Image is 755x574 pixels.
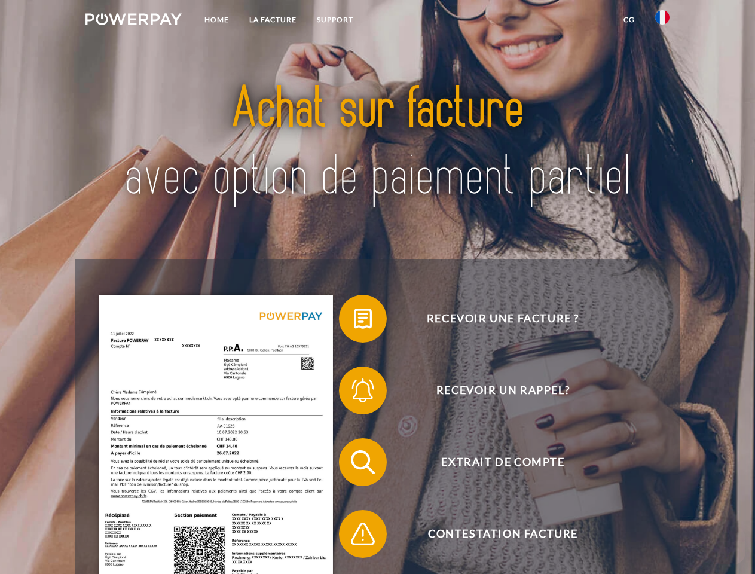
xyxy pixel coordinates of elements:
[655,10,670,25] img: fr
[356,438,649,486] span: Extrait de compte
[348,375,378,405] img: qb_bell.svg
[613,9,645,30] a: CG
[707,526,745,564] iframe: Bouton de lancement de la fenêtre de messagerie
[239,9,307,30] a: LA FACTURE
[339,438,650,486] button: Extrait de compte
[348,447,378,477] img: qb_search.svg
[307,9,363,30] a: Support
[194,9,239,30] a: Home
[356,510,649,558] span: Contestation Facture
[356,367,649,414] span: Recevoir un rappel?
[348,519,378,549] img: qb_warning.svg
[339,367,650,414] button: Recevoir un rappel?
[356,295,649,343] span: Recevoir une facture ?
[339,295,650,343] button: Recevoir une facture ?
[348,304,378,334] img: qb_bill.svg
[339,510,650,558] button: Contestation Facture
[114,57,641,229] img: title-powerpay_fr.svg
[85,13,182,25] img: logo-powerpay-white.svg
